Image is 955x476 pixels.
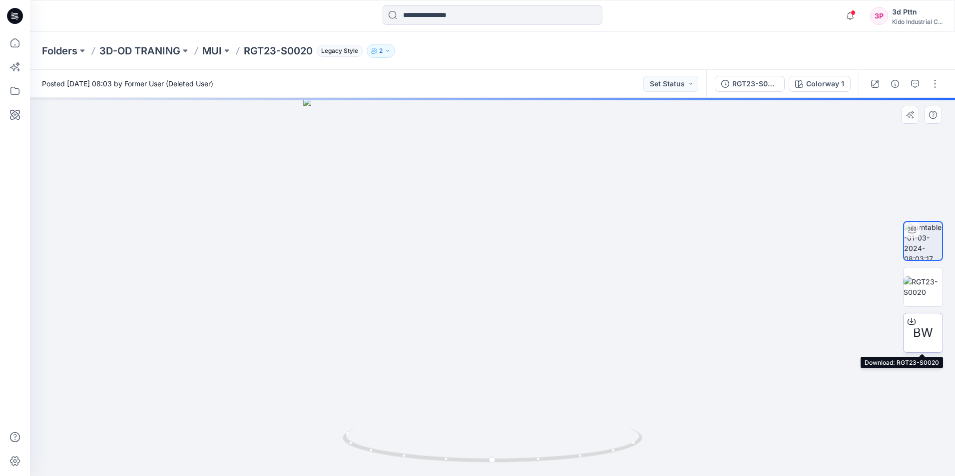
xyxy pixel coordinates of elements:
[870,7,888,25] div: 3P
[904,222,942,260] img: turntable-01-03-2024-08:03:17
[202,44,222,58] a: MUI
[313,44,363,58] button: Legacy Style
[367,44,395,58] button: 2
[892,18,943,25] div: Kido Industrial C...
[317,45,363,57] span: Legacy Style
[42,78,213,89] span: Posted [DATE] 08:03 by
[892,6,943,18] div: 3d Pttn
[124,79,213,88] a: Former User (Deleted User)
[42,44,77,58] a: Folders
[715,76,785,92] button: RGT23-S0020
[887,76,903,92] button: Details
[789,76,851,92] button: Colorway 1
[913,324,933,342] span: BW
[904,276,943,297] img: RGT23-S0020
[379,45,383,56] p: 2
[99,44,180,58] a: 3D-OD TRANING
[244,44,313,58] p: RGT23-S0020
[732,78,778,89] div: RGT23-S0020
[806,78,844,89] div: Colorway 1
